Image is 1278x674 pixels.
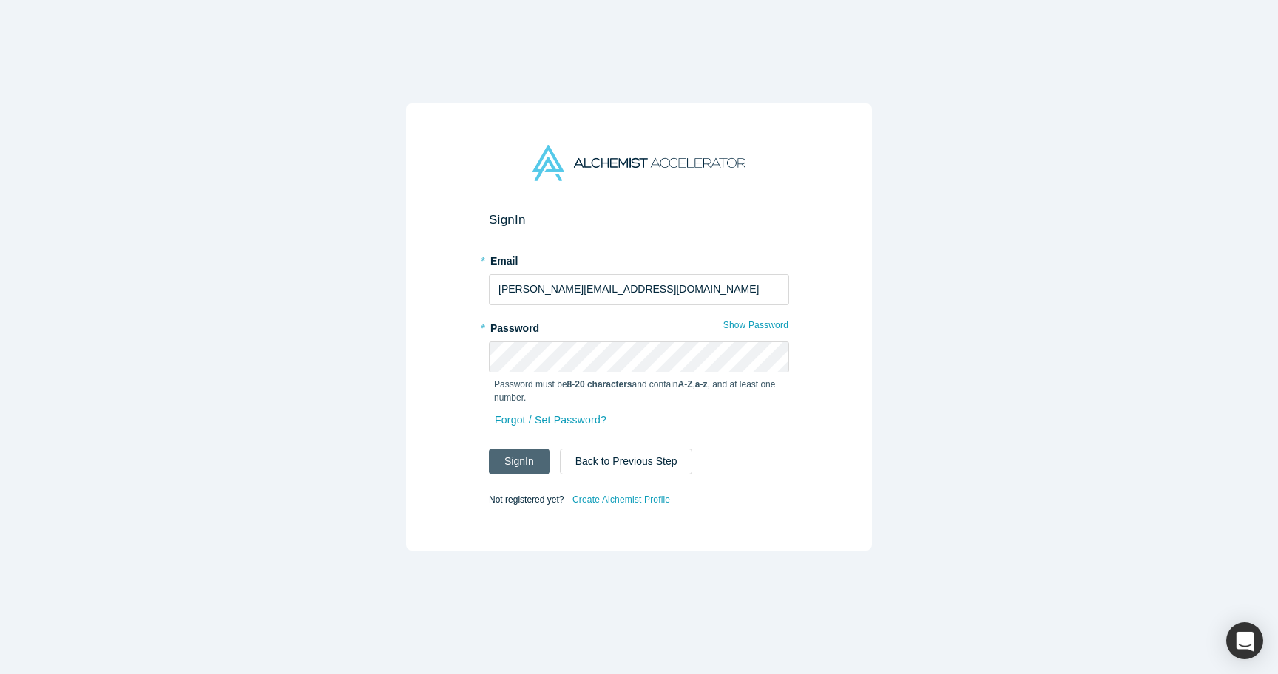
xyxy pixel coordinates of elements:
button: Show Password [723,316,789,335]
a: Forgot / Set Password? [494,407,607,433]
button: Back to Previous Step [560,449,693,474]
label: Email [489,248,789,269]
strong: a-z [695,379,708,389]
a: Create Alchemist Profile [572,490,671,509]
h2: Sign In [489,212,789,228]
span: Not registered yet? [489,494,564,504]
p: Password must be and contain , , and at least one number. [494,378,784,404]
label: Password [489,316,789,336]
strong: 8-20 characters [567,379,632,389]
strong: A-Z [678,379,693,389]
button: SignIn [489,449,550,474]
img: Alchemist Accelerator Logo [532,145,745,181]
